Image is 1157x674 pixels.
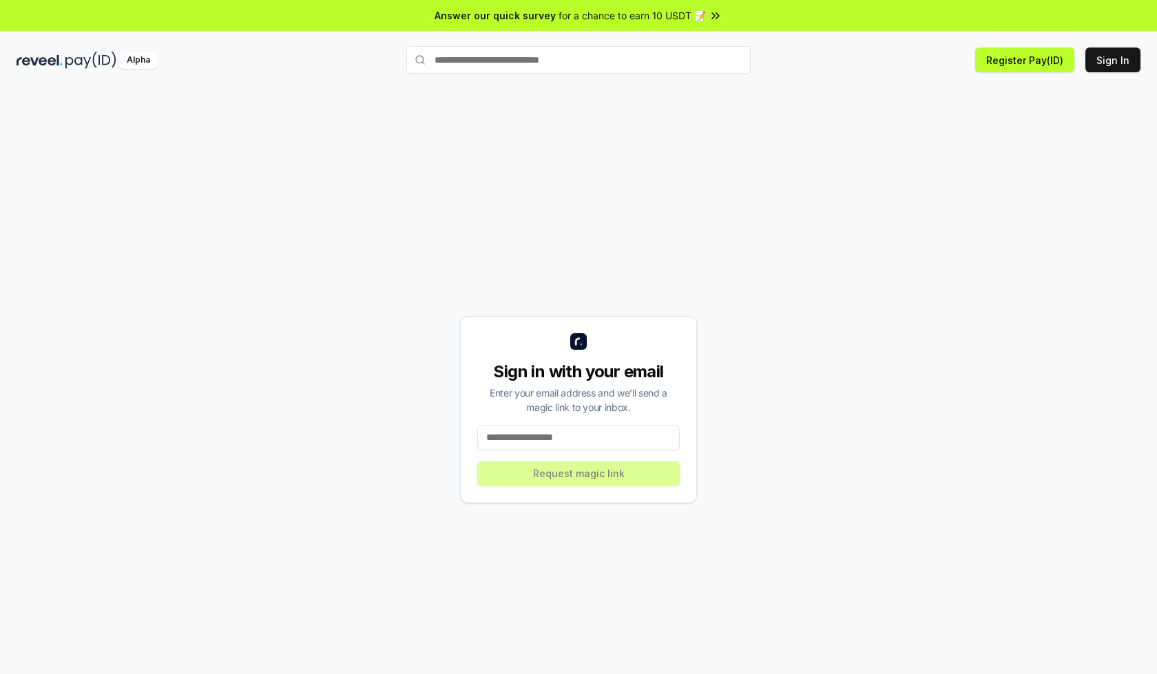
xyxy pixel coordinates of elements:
span: for a chance to earn 10 USDT 📝 [559,8,706,23]
button: Register Pay(ID) [975,48,1074,72]
div: Enter your email address and we’ll send a magic link to your inbox. [477,386,680,414]
div: Sign in with your email [477,361,680,383]
img: reveel_dark [17,52,63,69]
span: Answer our quick survey [435,8,556,23]
button: Sign In [1085,48,1140,72]
div: Alpha [119,52,158,69]
img: pay_id [65,52,116,69]
img: logo_small [570,333,587,350]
